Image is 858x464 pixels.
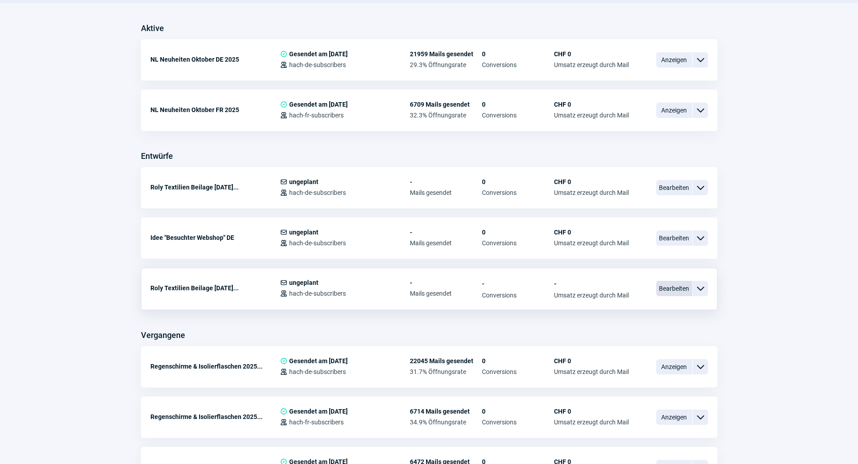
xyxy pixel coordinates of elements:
div: NL Neuheiten Oktober FR 2025 [150,101,280,119]
span: 0 [482,50,554,58]
h3: Aktive [141,21,164,36]
span: hach-de-subscribers [289,290,346,297]
span: 31.7% Öffnungsrate [410,368,482,375]
span: hach-de-subscribers [289,368,346,375]
span: 6709 Mails gesendet [410,101,482,108]
div: Idee "Besuchter Webshop" DE [150,229,280,247]
span: CHF 0 [554,408,629,415]
span: 0 [482,229,554,236]
span: - [410,229,482,236]
span: Anzeigen [656,359,692,374]
div: Roly Textilien Beilage [DATE]... [150,279,280,297]
span: hach-fr-subscribers [289,112,344,119]
h3: Vergangene [141,328,185,342]
span: - [410,178,482,185]
span: Gesendet am [DATE] [289,101,348,108]
span: Anzeigen [656,52,692,68]
span: Mails gesendet [410,189,482,196]
span: hach-de-subscribers [289,239,346,247]
span: Bearbeiten [656,230,692,246]
span: Conversions [482,368,554,375]
span: - [410,279,482,286]
span: 6714 Mails gesendet [410,408,482,415]
div: Regenschirme & Isolierflaschen 2025... [150,408,280,426]
span: hach-de-subscribers [289,61,346,68]
span: Anzeigen [656,103,692,118]
span: Umsatz erzeugt durch Mail [554,292,629,299]
div: Regenschirme & Isolierflaschen 2025... [150,357,280,375]
span: hach-de-subscribers [289,189,346,196]
span: Conversions [482,112,554,119]
span: CHF 0 [554,357,629,365]
span: Conversions [482,419,554,426]
span: 22045 Mails gesendet [410,357,482,365]
span: Bearbeiten [656,180,692,195]
span: CHF 0 [554,229,629,236]
span: Gesendet am [DATE] [289,357,348,365]
span: Conversions [482,189,554,196]
span: Umsatz erzeugt durch Mail [554,189,629,196]
span: 0 [482,408,554,415]
span: Umsatz erzeugt durch Mail [554,239,629,247]
span: Anzeigen [656,410,692,425]
span: CHF 0 [554,101,629,108]
span: - [482,279,554,288]
span: Umsatz erzeugt durch Mail [554,368,629,375]
span: - [554,279,629,288]
span: 34.9% Öffnungsrate [410,419,482,426]
span: Conversions [482,292,554,299]
span: ungeplant [289,279,318,286]
span: 32.3% Öffnungsrate [410,112,482,119]
div: Roly Textilien Beilage [DATE]... [150,178,280,196]
span: ungeplant [289,178,318,185]
span: 21959 Mails gesendet [410,50,482,58]
span: Mails gesendet [410,290,482,297]
span: 29.3% Öffnungsrate [410,61,482,68]
span: Umsatz erzeugt durch Mail [554,112,629,119]
span: Bearbeiten [656,281,692,296]
span: Conversions [482,61,554,68]
span: CHF 0 [554,50,629,58]
div: NL Neuheiten Oktober DE 2025 [150,50,280,68]
span: Umsatz erzeugt durch Mail [554,61,629,68]
span: ungeplant [289,229,318,236]
span: 0 [482,178,554,185]
span: Conversions [482,239,554,247]
h3: Entwürfe [141,149,173,163]
span: Umsatz erzeugt durch Mail [554,419,629,426]
span: Gesendet am [DATE] [289,408,348,415]
span: 0 [482,101,554,108]
span: Mails gesendet [410,239,482,247]
span: Gesendet am [DATE] [289,50,348,58]
span: hach-fr-subscribers [289,419,344,426]
span: 0 [482,357,554,365]
span: CHF 0 [554,178,629,185]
